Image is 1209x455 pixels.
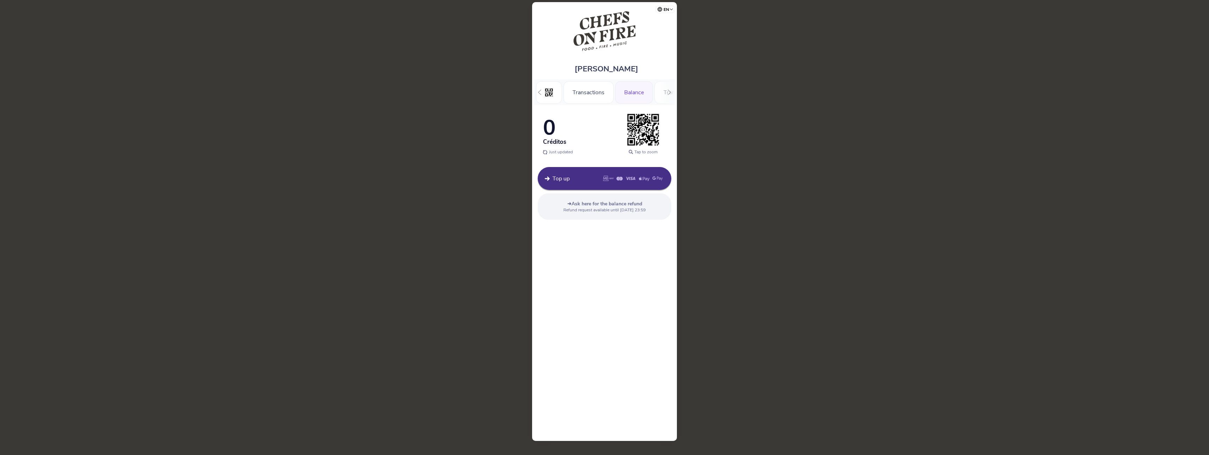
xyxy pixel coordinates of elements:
img: Chefs on Fire Cascais 2025 [573,9,636,53]
p: Refund request available until [DATE] 23:59 [543,207,666,213]
span: Just updated [549,149,573,155]
span: Ask here for the balance refund [571,200,642,207]
div: Transactions [563,81,614,104]
a: Balance [615,88,653,96]
p: ➜ [543,200,666,207]
a: Transactions [563,88,614,96]
div: Balance [615,81,653,104]
span: 0 [543,113,556,142]
span: [PERSON_NAME] [575,64,638,74]
span: Top up [552,175,570,182]
span: Tap to zoom [634,149,658,155]
img: transparent_placeholder.3f4e7402.png [626,112,661,147]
